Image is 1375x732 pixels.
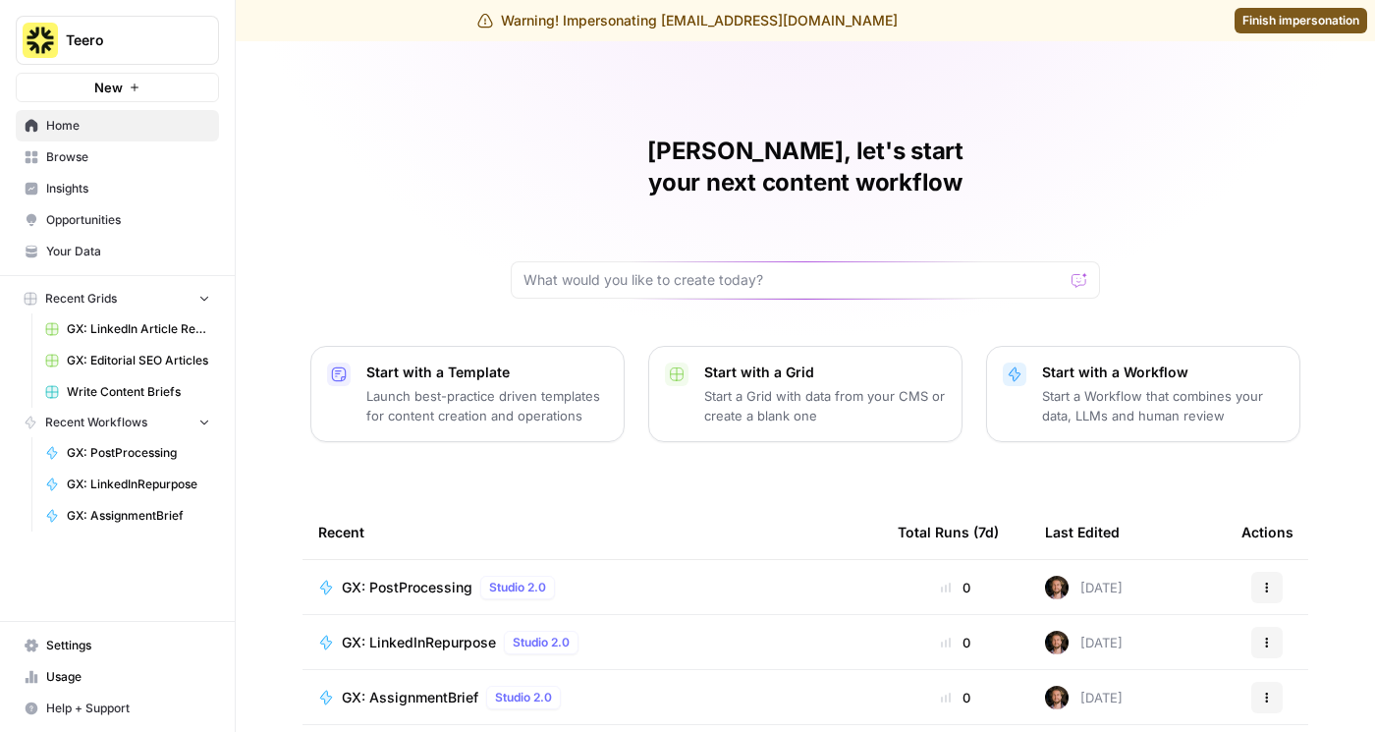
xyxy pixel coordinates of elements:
[16,16,219,65] button: Workspace: Teero
[67,352,210,369] span: GX: Editorial SEO Articles
[16,236,219,267] a: Your Data
[342,688,478,707] span: GX: AssignmentBrief
[46,180,210,197] span: Insights
[36,437,219,469] a: GX: PostProcessing
[495,689,552,706] span: Studio 2.0
[1045,686,1069,709] img: am51pmytq047s2nc2ynlqtqprhrw
[45,290,117,308] span: Recent Grids
[16,173,219,204] a: Insights
[1045,505,1120,559] div: Last Edited
[523,270,1064,290] input: What would you like to create today?
[16,630,219,661] a: Settings
[318,631,866,654] a: GX: LinkedInRepurposeStudio 2.0
[1042,363,1284,382] p: Start with a Workflow
[16,661,219,693] a: Usage
[898,633,1014,652] div: 0
[648,346,962,442] button: Start with a GridStart a Grid with data from your CMS or create a blank one
[366,386,608,425] p: Launch best-practice driven templates for content creation and operations
[1045,631,1069,654] img: am51pmytq047s2nc2ynlqtqprhrw
[477,11,898,30] div: Warning! Impersonating [EMAIL_ADDRESS][DOMAIN_NAME]
[898,505,999,559] div: Total Runs (7d)
[1045,576,1069,599] img: am51pmytq047s2nc2ynlqtqprhrw
[67,320,210,338] span: GX: LinkedIn Article Repurpose
[46,117,210,135] span: Home
[16,141,219,173] a: Browse
[67,507,210,525] span: GX: AssignmentBrief
[66,30,185,50] span: Teero
[67,476,210,493] span: GX: LinkedInRepurpose
[16,284,219,313] button: Recent Grids
[1042,386,1284,425] p: Start a Workflow that combines your data, LLMs and human review
[318,686,866,709] a: GX: AssignmentBriefStudio 2.0
[67,444,210,462] span: GX: PostProcessing
[342,578,472,597] span: GX: PostProcessing
[46,637,210,654] span: Settings
[67,383,210,401] span: Write Content Briefs
[489,579,546,596] span: Studio 2.0
[1045,576,1123,599] div: [DATE]
[898,688,1014,707] div: 0
[46,211,210,229] span: Opportunities
[46,668,210,686] span: Usage
[36,345,219,376] a: GX: Editorial SEO Articles
[318,576,866,599] a: GX: PostProcessingStudio 2.0
[16,693,219,724] button: Help + Support
[986,346,1300,442] button: Start with a WorkflowStart a Workflow that combines your data, LLMs and human review
[16,110,219,141] a: Home
[36,313,219,345] a: GX: LinkedIn Article Repurpose
[704,386,946,425] p: Start a Grid with data from your CMS or create a blank one
[36,376,219,408] a: Write Content Briefs
[310,346,625,442] button: Start with a TemplateLaunch best-practice driven templates for content creation and operations
[511,136,1100,198] h1: [PERSON_NAME], let's start your next content workflow
[94,78,123,97] span: New
[513,634,570,651] span: Studio 2.0
[45,414,147,431] span: Recent Workflows
[1045,686,1123,709] div: [DATE]
[1045,631,1123,654] div: [DATE]
[704,363,946,382] p: Start with a Grid
[16,204,219,236] a: Opportunities
[23,23,58,58] img: Teero Logo
[342,633,496,652] span: GX: LinkedInRepurpose
[898,578,1014,597] div: 0
[1241,505,1293,559] div: Actions
[16,408,219,437] button: Recent Workflows
[1242,12,1359,29] span: Finish impersonation
[36,469,219,500] a: GX: LinkedInRepurpose
[46,148,210,166] span: Browse
[46,700,210,717] span: Help + Support
[16,73,219,102] button: New
[366,363,608,382] p: Start with a Template
[36,500,219,532] a: GX: AssignmentBrief
[46,243,210,260] span: Your Data
[1235,8,1367,33] a: Finish impersonation
[318,505,866,559] div: Recent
